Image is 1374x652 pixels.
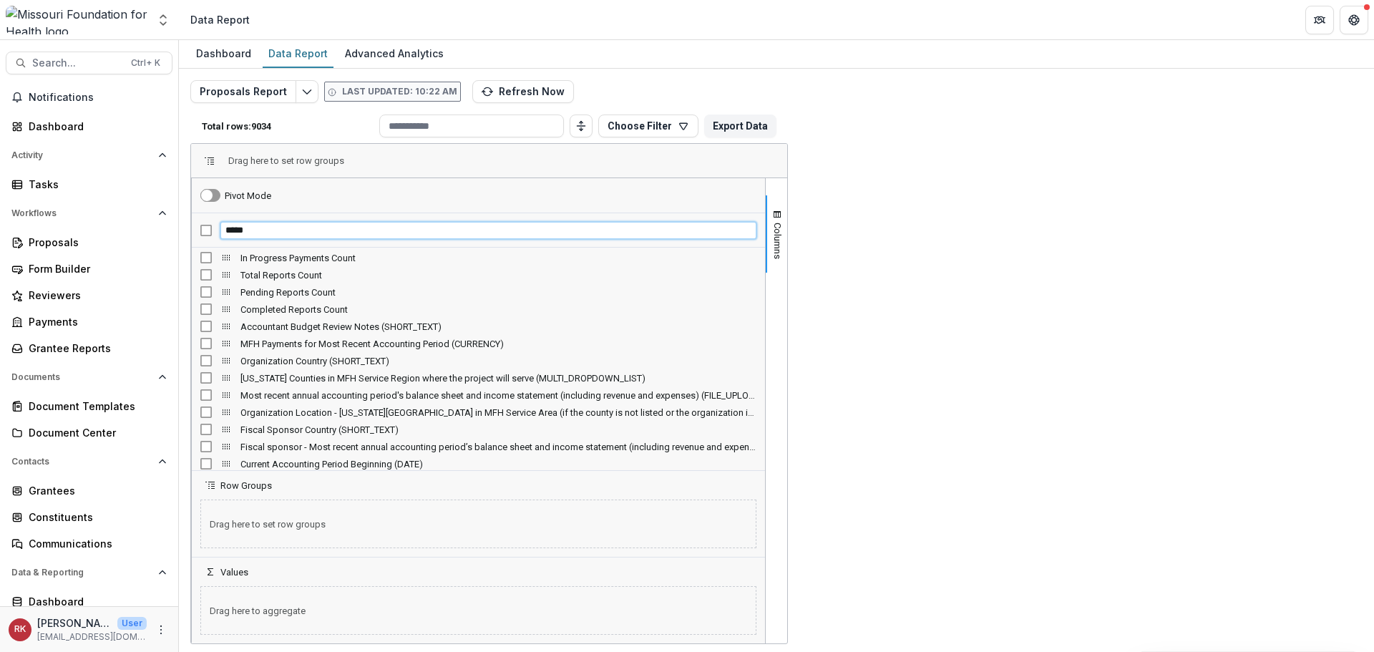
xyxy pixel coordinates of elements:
[192,352,765,369] div: Organization Country (SHORT_TEXT) Column
[11,208,152,218] span: Workflows
[6,202,172,225] button: Open Workflows
[11,568,152,578] span: Data & Reporting
[220,222,756,239] input: Filter Columns Input
[6,479,172,502] a: Grantees
[190,80,296,103] button: Proposals Report
[6,6,147,34] img: Missouri Foundation for Health logo
[185,9,255,30] nav: breadcrumb
[14,625,26,634] div: Renee Klann
[190,12,250,27] div: Data Report
[117,617,147,630] p: User
[37,631,147,643] p: [EMAIL_ADDRESS][DOMAIN_NAME]
[6,590,172,613] a: Dashboard
[6,283,172,307] a: Reviewers
[228,155,344,166] div: Row Groups
[152,621,170,638] button: More
[29,119,161,134] div: Dashboard
[772,223,783,259] span: Columns
[240,253,756,263] span: In Progress Payments Count
[190,43,257,64] div: Dashboard
[240,321,756,332] span: Accountant Budget Review Notes (SHORT_TEXT)
[6,561,172,584] button: Open Data & Reporting
[240,270,756,281] span: Total Reports Count
[192,249,765,266] div: In Progress Payments Count Column
[339,40,449,68] a: Advanced Analytics
[220,567,248,578] span: Values
[296,80,318,103] button: Edit selected report
[29,314,161,329] div: Payments
[240,459,756,469] span: Current Accounting Period Beginning (DATE)
[6,52,172,74] button: Search...
[240,356,756,366] span: Organization Country (SHORT_TEXT)
[192,301,765,318] div: Completed Reports Count Column
[472,80,574,103] button: Refresh Now
[200,586,756,635] span: Drag here to aggregate
[263,43,333,64] div: Data Report
[192,404,765,421] div: Organization Location - Missouri County in MFH Service Area (if the county is not listed or the o...
[32,57,122,69] span: Search...
[29,536,161,551] div: Communications
[29,261,161,276] div: Form Builder
[240,339,756,349] span: MFH Payments for Most Recent Accounting Period (CURRENCY)
[220,480,272,491] span: Row Groups
[6,172,172,196] a: Tasks
[6,421,172,444] a: Document Center
[240,407,756,418] span: Organization Location - [US_STATE][GEOGRAPHIC_DATA] in MFH Service Area (if the county is not lis...
[153,6,173,34] button: Open entity switcher
[192,318,765,335] div: Accountant Budget Review Notes (SHORT_TEXT) Column
[6,310,172,334] a: Payments
[240,424,756,435] span: Fiscal Sponsor Country (SHORT_TEXT)
[190,40,257,68] a: Dashboard
[6,394,172,418] a: Document Templates
[6,505,172,529] a: Constituents
[202,121,374,132] p: Total rows: 9034
[11,150,152,160] span: Activity
[342,85,457,98] p: Last updated: 10:22 AM
[200,500,756,548] span: Drag here to set row groups
[570,115,593,137] button: Toggle auto height
[192,335,765,352] div: MFH Payments for Most Recent Accounting Period (CURRENCY) Column
[240,287,756,298] span: Pending Reports Count
[192,283,765,301] div: Pending Reports Count Column
[192,386,765,404] div: Most recent annual accounting period's balance sheet and income statement (including revenue and ...
[11,457,152,467] span: Contacts
[6,230,172,254] a: Proposals
[704,115,776,137] button: Export Data
[240,373,756,384] span: [US_STATE] Counties in MFH Service Region where the project will serve (MULTI_DROPDOWN_LIST)
[29,177,161,192] div: Tasks
[6,532,172,555] a: Communications
[29,594,161,609] div: Dashboard
[6,115,172,138] a: Dashboard
[598,115,698,137] button: Choose Filter
[6,450,172,473] button: Open Contacts
[29,483,161,498] div: Grantees
[29,235,161,250] div: Proposals
[240,304,756,315] span: Completed Reports Count
[128,55,163,71] div: Ctrl + K
[29,341,161,356] div: Grantee Reports
[6,257,172,281] a: Form Builder
[1340,6,1368,34] button: Get Help
[29,92,167,104] span: Notifications
[1305,6,1334,34] button: Partners
[339,43,449,64] div: Advanced Analytics
[29,288,161,303] div: Reviewers
[192,369,765,386] div: Missouri Counties in MFH Service Region where the project will serve (MULTI_DROPDOWN_LIST) Column
[192,578,765,643] div: Values
[225,190,271,201] div: Pivot Mode
[192,180,765,610] div: Column List 25 Columns
[6,366,172,389] button: Open Documents
[240,442,756,452] span: Fiscal sponsor - Most recent annual accounting period’s balance sheet and income statement (inclu...
[192,438,765,455] div: Fiscal sponsor - Most recent annual accounting period’s balance sheet and income statement (inclu...
[192,266,765,283] div: Total Reports Count Column
[192,455,765,472] div: Current Accounting Period Beginning (DATE) Column
[6,336,172,360] a: Grantee Reports
[192,491,765,557] div: Row Groups
[29,399,161,414] div: Document Templates
[29,425,161,440] div: Document Center
[11,372,152,382] span: Documents
[29,510,161,525] div: Constituents
[6,86,172,109] button: Notifications
[192,421,765,438] div: Fiscal Sponsor Country (SHORT_TEXT) Column
[263,40,333,68] a: Data Report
